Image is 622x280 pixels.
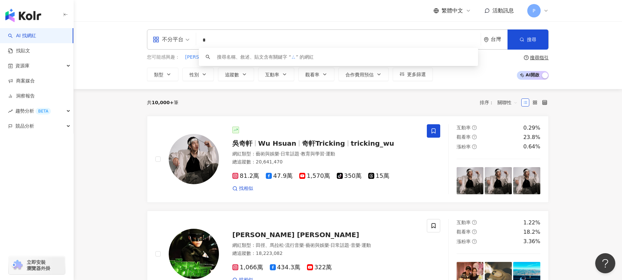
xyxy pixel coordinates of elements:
span: 漲粉率 [457,239,471,244]
span: · [349,242,351,248]
a: chrome extension立即安裝 瀏覽器外掛 [9,256,65,274]
span: 觀看率 [457,229,471,234]
span: 類型 [154,72,163,77]
a: 洞察報告 [8,93,35,99]
a: 商案媒合 [8,78,35,84]
div: 共 筆 [147,100,178,105]
span: question-circle [524,55,529,60]
span: question-circle [472,229,477,234]
span: search [206,55,210,59]
span: 吳奇軒 [232,139,252,147]
span: 藝術與娛樂 [306,242,329,248]
span: appstore [153,36,159,43]
img: KOL Avatar [169,229,219,279]
div: 0.64% [523,143,540,150]
span: · [299,151,301,156]
span: 您可能感興趣： [147,54,180,61]
span: 立即安裝 瀏覽器外掛 [27,259,50,271]
span: 322萬 [307,264,332,271]
div: 0.29% [523,124,540,132]
div: BETA [35,108,51,115]
span: 資源庫 [15,58,29,73]
div: 台灣 [491,37,508,42]
span: 互動率 [457,220,471,225]
span: ㄙ [291,54,296,60]
div: 3.36% [523,238,540,245]
span: · [279,151,281,156]
button: 互動率 [258,68,294,81]
span: 搜尋 [527,37,536,42]
span: · [329,242,330,248]
span: 教育與學習 [301,151,324,156]
button: 合作費用預估 [338,68,389,81]
span: 81.2萬 [232,172,259,180]
span: 互動率 [265,72,279,77]
span: question-circle [472,220,477,225]
span: 繁體中文 [442,7,463,14]
div: 搜尋名稱、敘述、貼文含有關鍵字 “ ” 的網紅 [217,53,314,61]
span: question-circle [472,135,477,139]
span: 1,570萬 [299,172,330,180]
div: 總追蹤數 ： 18,223,082 [232,250,419,257]
img: KOL Avatar [169,134,219,184]
span: 競品分析 [15,119,34,134]
img: post-image [485,167,512,194]
a: KOL Avatar吳奇軒Wu Hsuan奇軒Trickingtricking_wu網紅類型：藝術與娛樂·日常話題·教育與學習·運動總追蹤數：20,641,47081.2萬47.9萬1,570萬... [147,116,549,203]
span: rise [8,109,13,114]
span: 找相似 [239,185,253,192]
a: searchAI 找網紅 [8,32,36,39]
span: 流行音樂 [285,242,304,248]
button: 類型 [147,68,178,81]
span: · [360,242,362,248]
iframe: Help Scout Beacon - Open [595,253,615,273]
span: P [533,7,535,14]
span: 趨勢分析 [15,103,51,119]
span: question-circle [472,144,477,149]
span: 觀看率 [457,134,471,140]
div: 不分平台 [153,34,183,45]
button: 追蹤數 [218,68,254,81]
span: environment [484,37,489,42]
button: [PERSON_NAME]民分店 [185,54,238,61]
span: 漲粉率 [457,144,471,149]
span: 10,000+ [152,100,174,105]
span: 關聯性 [497,97,518,108]
button: 更多篩選 [393,68,433,81]
div: 搜尋指引 [530,55,549,60]
button: 觀看率 [298,68,334,81]
span: 田徑、馬拉松 [256,242,284,248]
span: 藝術與娛樂 [256,151,279,156]
span: [PERSON_NAME] [PERSON_NAME] [232,231,359,239]
span: 運動 [326,151,335,156]
span: 奇軒Tricking [302,139,345,147]
div: 網紅類型 ： [232,242,419,249]
img: post-image [513,167,540,194]
span: 434.3萬 [270,264,301,271]
div: 總追蹤數 ： 20,641,470 [232,159,419,165]
img: logo [5,9,41,22]
span: question-circle [472,125,477,130]
span: Wu Hsuan [258,139,296,147]
div: 網紅類型 ： [232,151,419,157]
span: 1,066萬 [232,264,263,271]
button: 搜尋 [508,29,548,50]
img: post-image [457,167,484,194]
span: 47.9萬 [266,172,293,180]
span: tricking_wu [351,139,394,147]
a: 找貼文 [8,48,30,54]
span: 觀看率 [305,72,319,77]
span: 350萬 [337,172,362,180]
div: 排序： [480,97,521,108]
span: 日常話題 [281,151,299,156]
span: · [324,151,326,156]
span: 互動率 [457,125,471,130]
img: chrome extension [11,260,24,271]
span: 15萬 [368,172,389,180]
button: 性別 [182,68,214,81]
a: 找相似 [232,185,253,192]
span: 性別 [189,72,199,77]
span: question-circle [472,239,477,244]
span: · [284,242,285,248]
span: 合作費用預估 [345,72,374,77]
